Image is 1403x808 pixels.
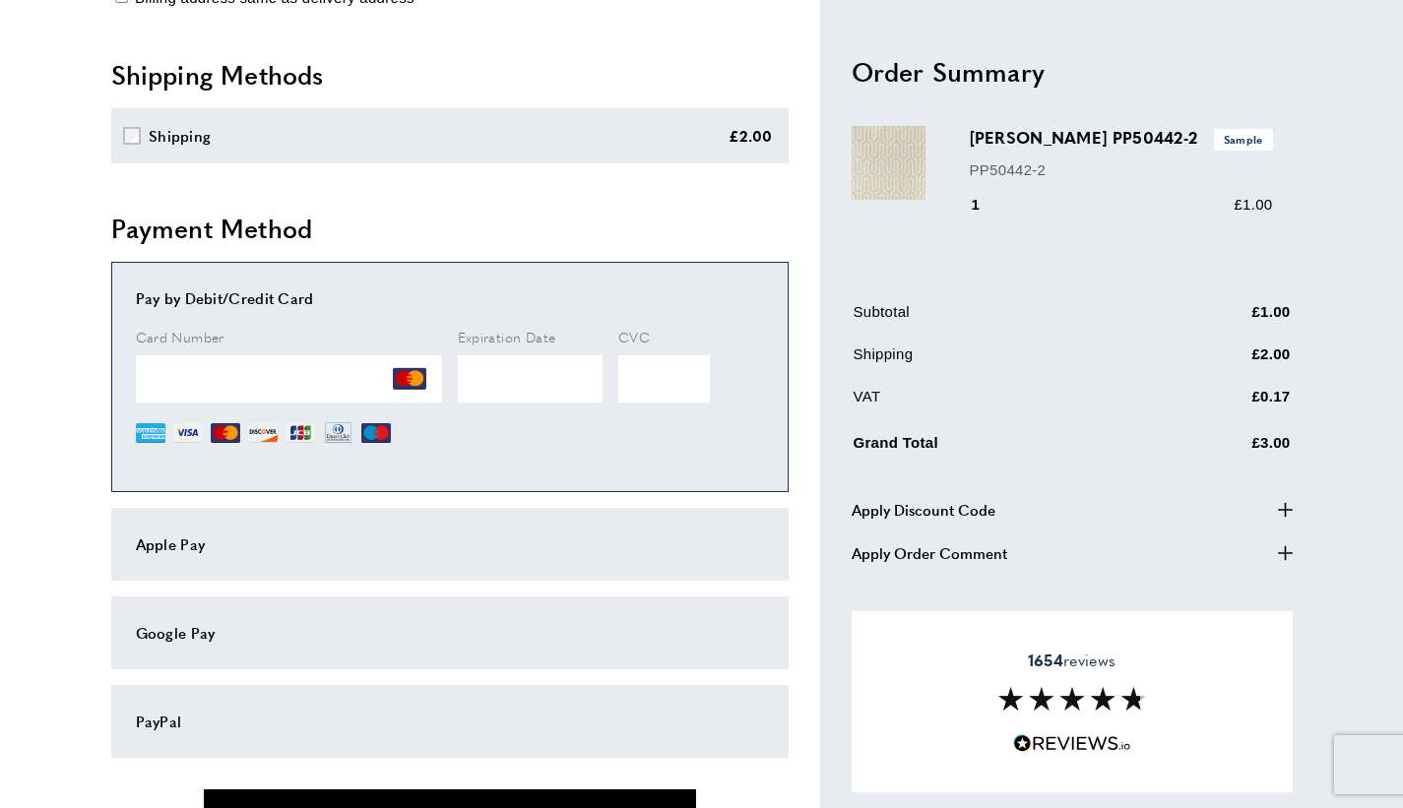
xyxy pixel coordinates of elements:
h2: Shipping Methods [111,57,789,93]
span: reviews [1028,651,1116,670]
span: Sample [1214,129,1273,150]
img: AE.png [136,418,165,448]
td: £0.17 [1155,385,1291,423]
img: DN.png [323,418,354,448]
img: MC.png [393,362,426,396]
span: CVC [618,327,650,346]
td: VAT [854,385,1153,423]
h3: [PERSON_NAME] PP50442-2 [970,126,1273,150]
td: Shipping [854,342,1153,381]
div: Pay by Debit/Credit Card [136,286,764,310]
h2: Payment Method [111,211,789,246]
img: Santiago PP50442-2 [852,126,925,200]
iframe: Secure Credit Card Frame - Credit Card Number [136,355,442,403]
div: Apple Pay [136,532,764,556]
td: Grand Total [854,427,1153,469]
td: £2.00 [1155,342,1291,381]
div: PayPal [136,710,764,733]
img: JCB.png [286,418,315,448]
td: £1.00 [1155,300,1291,339]
strong: 1654 [1028,649,1063,671]
div: Google Pay [136,621,764,645]
span: Apply Order Comment [852,540,1007,564]
img: Reviews.io 5 stars [1013,734,1131,753]
span: £1.00 [1234,196,1272,213]
td: Subtotal [854,300,1153,339]
p: PP50442-2 [970,157,1273,181]
span: Expiration Date [458,327,556,346]
span: Apply Discount Code [852,497,995,521]
div: Shipping [149,124,211,148]
iframe: Secure Credit Card Frame - CVV [618,355,710,403]
img: DI.png [248,418,278,448]
span: Card Number [136,327,224,346]
div: £2.00 [729,124,773,148]
iframe: Secure Credit Card Frame - Expiration Date [458,355,604,403]
img: Reviews section [998,687,1146,711]
img: MC.png [211,418,240,448]
td: £3.00 [1155,427,1291,469]
div: 1 [970,193,1008,217]
h2: Order Summary [852,53,1293,89]
img: VI.png [173,418,203,448]
img: MI.png [361,418,391,448]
